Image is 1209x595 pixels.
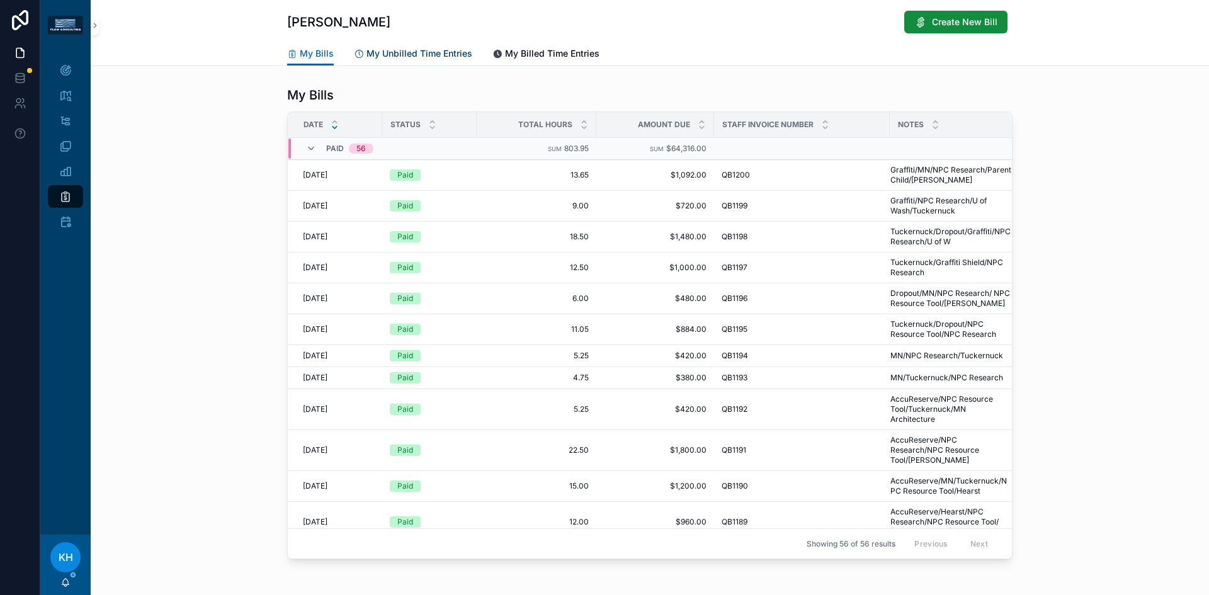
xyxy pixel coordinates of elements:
[722,170,750,180] span: QB1200
[390,324,469,335] a: Paid
[287,13,390,31] h1: [PERSON_NAME]
[722,263,882,273] a: QB1197
[397,293,413,304] div: Paid
[722,351,748,361] span: QB1194
[890,476,1011,496] span: AccuReserve/MN/Tuckernuck/NPC Resource Tool/Hearst
[722,404,882,414] a: QB1192
[303,445,375,455] a: [DATE]
[722,263,747,273] span: QB1197
[484,232,589,242] a: 18.50
[890,394,1011,424] a: AccuReserve/NPC Resource Tool/Tuckernuck/MN Architecture
[484,170,589,180] a: 13.65
[722,232,882,242] a: QB1198
[397,516,413,528] div: Paid
[484,373,589,383] a: 4.75
[722,232,747,242] span: QB1198
[397,324,413,335] div: Paid
[722,517,882,527] a: QB1189
[722,481,748,491] span: QB1190
[604,324,707,334] a: $884.00
[890,258,1011,278] a: Tuckernuck/Graffiti Shield/NPC Research
[326,144,344,154] span: Paid
[548,145,562,152] small: Sum
[287,86,334,104] h1: My Bills
[890,165,1011,185] span: Graffiti/MN/NPC Research/Parent Child/[PERSON_NAME]
[807,538,895,548] span: Showing 56 of 56 results
[366,47,472,60] span: My Unbilled Time Entries
[397,231,413,242] div: Paid
[722,201,747,211] span: QB1199
[356,144,366,154] div: 56
[390,169,469,181] a: Paid
[303,232,327,242] span: [DATE]
[890,373,1003,383] span: MN/Tuckernuck/NPC Research
[397,372,413,383] div: Paid
[722,293,747,303] span: QB1196
[303,232,375,242] a: [DATE]
[484,201,589,211] span: 9.00
[505,47,599,60] span: My Billed Time Entries
[604,170,707,180] span: $1,092.00
[604,517,707,527] a: $960.00
[722,201,882,211] a: QB1199
[890,351,1003,361] span: MN/NPC Research/Tuckernuck
[303,404,375,414] a: [DATE]
[303,201,327,211] span: [DATE]
[722,373,747,383] span: QB1193
[722,324,747,334] span: QB1195
[484,324,589,334] span: 11.05
[304,120,323,130] span: Date
[390,445,469,456] a: Paid
[397,404,413,415] div: Paid
[484,263,589,273] a: 12.50
[722,351,882,361] a: QB1194
[303,373,327,383] span: [DATE]
[890,196,1011,216] a: Graffiti/NPC Research/U of Wash/Tuckernuck
[303,517,375,527] a: [DATE]
[397,445,413,456] div: Paid
[40,50,91,249] div: scrollable content
[484,404,589,414] span: 5.25
[303,263,327,273] span: [DATE]
[303,481,327,491] span: [DATE]
[303,170,375,180] a: [DATE]
[604,263,707,273] span: $1,000.00
[397,350,413,361] div: Paid
[898,120,924,130] span: Notes
[722,481,882,491] a: QB1190
[604,404,707,414] a: $420.00
[48,16,83,35] img: App logo
[390,480,469,492] a: Paid
[287,42,334,66] a: My Bills
[604,293,707,303] span: $480.00
[604,445,707,455] a: $1,800.00
[303,293,327,303] span: [DATE]
[390,120,421,130] span: Status
[722,170,882,180] a: QB1200
[604,351,707,361] a: $420.00
[604,201,707,211] span: $720.00
[303,324,375,334] a: [DATE]
[484,351,589,361] a: 5.25
[890,319,1011,339] a: Tuckernuck/Dropout/NPC Resource Tool/NPC Research
[484,445,589,455] a: 22.50
[722,293,882,303] a: QB1196
[484,293,589,303] a: 6.00
[300,47,334,60] span: My Bills
[390,200,469,212] a: Paid
[390,262,469,273] a: Paid
[604,232,707,242] a: $1,480.00
[303,351,327,361] span: [DATE]
[890,227,1011,247] a: Tuckernuck/Dropout/Graffiti/NPC Research/U of W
